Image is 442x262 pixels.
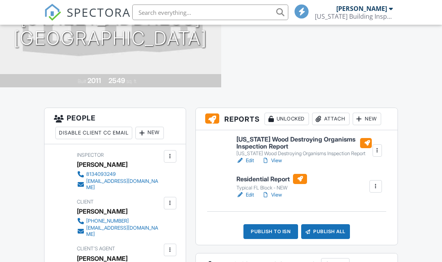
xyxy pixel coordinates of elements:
[243,225,298,239] div: Publish to ISN
[236,136,372,157] a: [US_STATE] Wood Destroying Organisms Inspection Report [US_STATE] Wood Destroying Organisms Inspe...
[86,225,162,238] div: [EMAIL_ADDRESS][DOMAIN_NAME]
[77,159,128,171] div: [PERSON_NAME]
[236,157,254,165] a: Edit
[44,4,61,21] img: The Best Home Inspection Software - Spectora
[196,108,398,131] h3: Reports
[315,12,393,20] div: Florida Building Inspection Group
[77,152,104,158] span: Inspector
[77,199,94,205] span: Client
[77,171,162,179] a: 8134093249
[236,151,372,157] div: [US_STATE] Wood Destroying Organisms Inspection Report
[132,5,288,20] input: Search everything...
[87,77,101,85] div: 2011
[312,113,350,126] div: Attach
[236,191,254,199] a: Edit
[301,225,350,239] div: Publish All
[77,179,162,191] a: [EMAIL_ADDRESS][DOMAIN_NAME]
[86,172,116,178] div: 8134093249
[77,246,115,252] span: Client's Agent
[77,206,128,218] div: [PERSON_NAME]
[264,113,309,126] div: Unlocked
[262,191,282,199] a: View
[77,225,162,238] a: [EMAIL_ADDRESS][DOMAIN_NAME]
[44,108,186,144] h3: People
[262,157,282,165] a: View
[236,136,372,150] h6: [US_STATE] Wood Destroying Organisms Inspection Report
[67,4,131,20] span: SPECTORA
[135,127,164,140] div: New
[86,179,162,191] div: [EMAIL_ADDRESS][DOMAIN_NAME]
[126,79,137,85] span: sq. ft.
[44,11,131,27] a: SPECTORA
[353,113,381,126] div: New
[108,77,125,85] div: 2549
[236,185,307,191] div: Typical FL Block - NEW
[14,8,207,50] h1: [STREET_ADDRESS] [GEOGRAPHIC_DATA]
[55,127,132,140] div: Disable Client CC Email
[236,174,307,191] a: Residential Report Typical FL Block - NEW
[236,174,307,184] h6: Residential Report
[77,218,162,225] a: [PHONE_NUMBER]
[78,79,86,85] span: Built
[336,5,387,12] div: [PERSON_NAME]
[86,218,129,225] div: [PHONE_NUMBER]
